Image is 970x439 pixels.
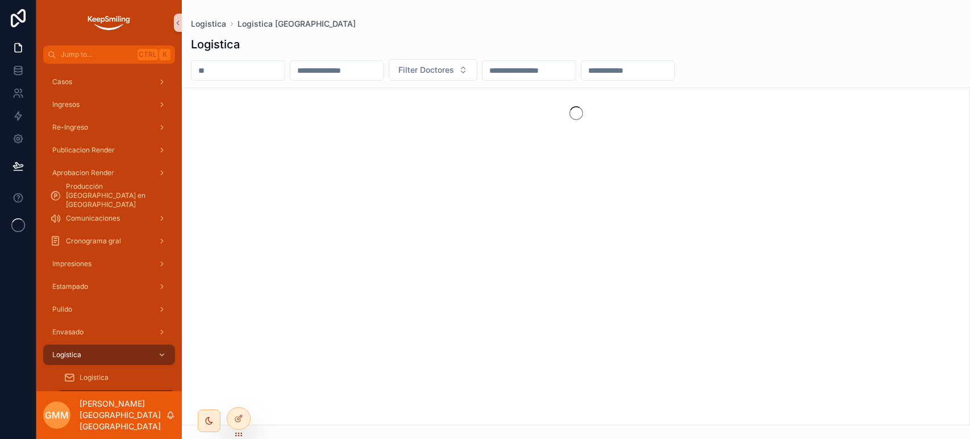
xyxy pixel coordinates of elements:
[52,305,72,314] span: Pulido
[191,36,240,52] h1: Logistica
[80,398,166,432] p: [PERSON_NAME][GEOGRAPHIC_DATA][GEOGRAPHIC_DATA]
[52,168,114,177] span: Aprobacion Render
[52,259,91,268] span: Impresiones
[66,237,121,246] span: Cronograma gral
[43,322,175,342] a: Envasado
[43,45,175,64] button: Jump to...CtrlK
[52,146,115,155] span: Publicacion Render
[45,408,69,422] span: GMM
[43,231,175,251] a: Cronograma gral
[43,72,175,92] a: Casos
[36,64,182,391] div: scrollable content
[52,282,88,291] span: Estampado
[52,123,88,132] span: Re-Ingreso
[43,208,175,229] a: Comunicaciones
[43,254,175,274] a: Impresiones
[43,185,175,206] a: Producción [GEOGRAPHIC_DATA] en [GEOGRAPHIC_DATA]
[160,50,169,59] span: K
[66,214,120,223] span: Comunicaciones
[80,373,109,382] span: Logistica
[43,117,175,138] a: Re-Ingreso
[52,100,80,109] span: Ingresos
[43,140,175,160] a: Publicacion Render
[43,276,175,297] a: Estampado
[43,163,175,183] a: Aprobacion Render
[52,77,72,86] span: Casos
[57,367,175,388] a: Logistica
[66,182,164,209] span: Producción [GEOGRAPHIC_DATA] en [GEOGRAPHIC_DATA]
[61,50,133,59] span: Jump to...
[86,14,131,32] img: App logo
[191,18,226,30] a: Logistica
[43,94,175,115] a: Ingresos
[43,345,175,365] a: Logistica
[238,18,356,30] a: Logistica [GEOGRAPHIC_DATA]
[52,328,84,337] span: Envasado
[52,350,81,359] span: Logistica
[43,299,175,320] a: Pulido
[138,49,158,60] span: Ctrl
[389,59,477,81] button: Select Button
[398,64,454,76] span: Filter Doctores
